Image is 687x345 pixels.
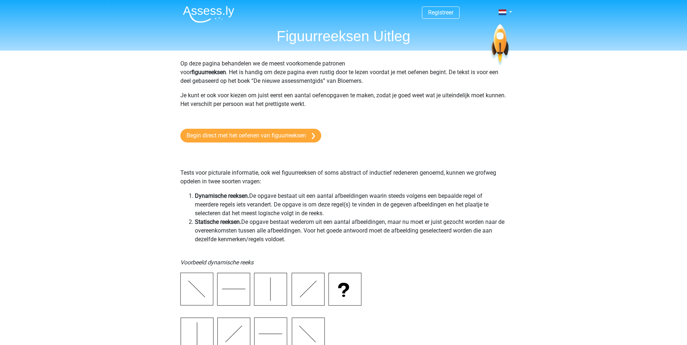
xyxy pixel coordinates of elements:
[183,6,234,23] img: Assessly
[180,259,254,266] i: Voorbeeld dynamische reeks
[195,218,241,225] b: Statische reeksen.
[180,129,321,142] a: Begin direct met het oefenen van figuurreeksen
[192,69,226,76] b: figuurreeksen
[428,9,453,16] a: Registreer
[195,192,249,199] b: Dynamische reeksen.
[312,133,315,139] img: arrow-right.e5bd35279c78.svg
[180,59,507,85] p: Op deze pagina behandelen we de meest voorkomende patronen voor . Het is handig om deze pagina ev...
[195,218,507,244] li: De opgave bestaat wederom uit een aantal afbeeldingen, maar nu moet er juist gezocht worden naar ...
[180,91,507,117] p: Je kunt er ook voor kiezen om juist eerst een aantal oefenopgaven te maken, zodat je goed weet wa...
[177,27,510,45] h1: Figuurreeksen Uitleg
[195,192,507,218] li: De opgave bestaat uit een aantal afbeeldingen waarin steeds volgens een bepaalde regel of meerder...
[490,24,510,67] img: spaceship.7d73109d6933.svg
[180,151,507,186] p: Tests voor picturale informatie, ook wel figuurreeksen of soms abstract of inductief redeneren ge...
